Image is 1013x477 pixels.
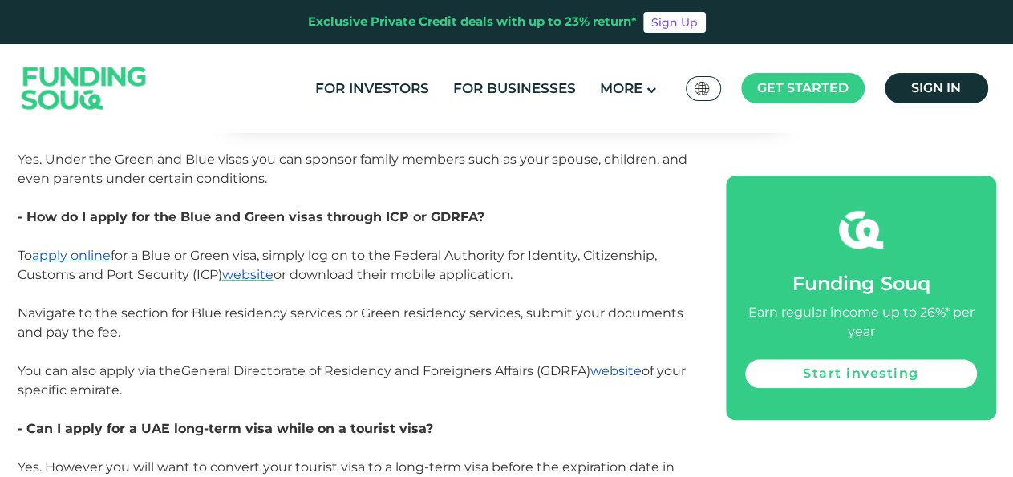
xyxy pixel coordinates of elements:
span: - How do I apply for the Blue and Green visas through ICP or GDRFA? [18,209,484,224]
span: website [590,363,642,378]
a: For Businesses [449,75,580,102]
img: Logo [6,48,163,129]
span: Get started [757,80,849,95]
a: Sign Up [643,12,706,33]
span: Funding Souq [792,273,930,296]
a: Start investing [745,360,976,389]
span: Sign in [911,80,961,95]
img: SA Flag [695,82,709,95]
a: website [222,267,274,282]
span: You can also apply via the of your specific emirate. [18,363,686,398]
img: fsicon [839,208,883,253]
span: To for a Blue or Green visa, simply log on to the Federal Authority for Identity, Citizenship, Cu... [18,248,683,340]
a: General Directorate of Residency and Foreigners Affairs (GDRFA)website [181,363,642,378]
span: Yes. Under the Green and Blue visas you can sponsor family members such as your spouse, children,... [18,152,687,186]
div: Earn regular income up to 26%* per year [745,304,976,342]
div: Exclusive Private Credit deals with up to 23% return* [308,13,637,31]
a: For Investors [311,75,433,102]
span: - Can I apply for a UAE long-term visa while on a tourist visa? [18,421,433,436]
a: Sign in [885,73,988,103]
a: apply online [32,248,111,263]
span: More [600,80,642,96]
